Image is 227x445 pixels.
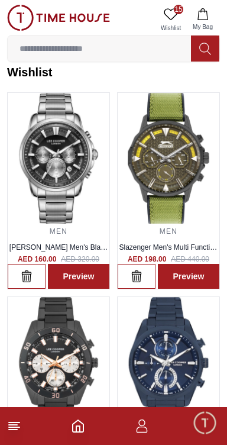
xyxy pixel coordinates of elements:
[8,297,109,428] img: ...
[192,410,218,436] div: Chat Widget
[119,243,218,270] a: Slazenger Men's Multi Function Green Dial Watch - SL.9.2217.2.03
[188,22,218,31] span: My Bag
[7,5,110,31] img: ...
[118,93,219,224] img: ...
[8,93,109,224] img: ...
[156,24,186,33] span: Wishlist
[171,254,209,264] span: AED 440.00
[174,5,183,14] span: 15
[160,227,177,236] a: MEN
[9,243,108,270] a: [PERSON_NAME] Men's Black Dial Multi Function Watch - LC08068.350
[48,264,109,289] a: Preview
[61,254,99,264] span: AED 320.00
[18,254,56,264] h4: AED 160.00
[158,264,219,289] a: Preview
[50,227,67,236] a: MEN
[7,64,220,80] h2: Wishlist
[128,254,166,264] h4: AED 198.00
[71,419,85,433] a: Home
[156,5,186,35] a: 15Wishlist
[186,5,220,35] button: My Bag
[118,297,219,428] img: ...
